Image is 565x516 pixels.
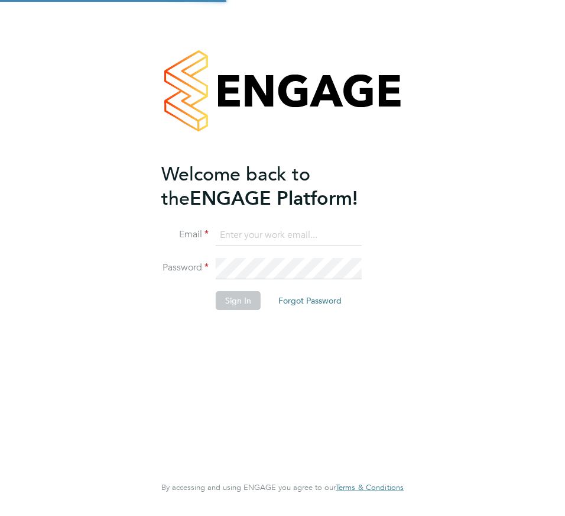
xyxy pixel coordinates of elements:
[161,262,209,274] label: Password
[161,163,310,210] span: Welcome back to the
[216,225,362,246] input: Enter your work email...
[336,483,404,492] a: Terms & Conditions
[161,228,209,241] label: Email
[336,482,404,492] span: Terms & Conditions
[161,482,404,492] span: By accessing and using ENGAGE you agree to our
[216,291,261,310] button: Sign In
[161,162,392,211] h2: ENGAGE Platform!
[269,291,351,310] button: Forgot Password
